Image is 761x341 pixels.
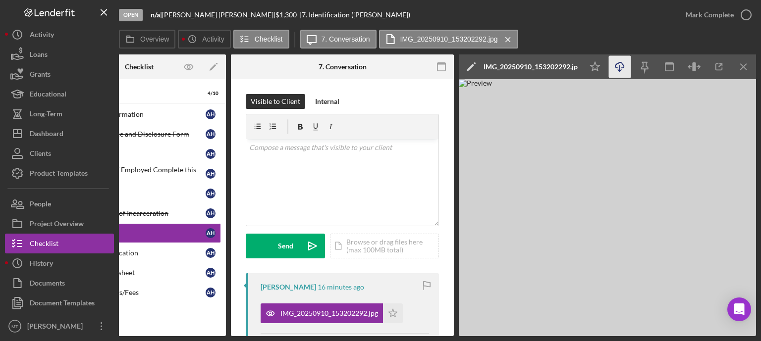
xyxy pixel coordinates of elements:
div: A H [206,228,216,238]
div: History [30,253,53,276]
a: Your MoneyAH [57,184,221,203]
div: Income Verification [78,249,206,257]
div: A H [206,189,216,198]
button: Dashboard [5,124,114,144]
div: Visible to Client [251,94,300,109]
div: 7. Conversation [319,63,367,71]
div: IMG_20250910_153202292.jpg [484,63,578,71]
a: Proof of Costs/FeesAH [57,283,221,302]
div: Loans [30,45,48,67]
div: People [30,194,51,216]
div: Phase 1 [72,91,194,97]
label: Overview [140,35,169,43]
a: Privacy Notice and Disclosure FormAH [57,124,221,144]
label: IMG_20250910_153202292.jpg [400,35,498,43]
div: Personal Information [78,110,206,118]
div: Budget Worksheet [78,269,206,277]
button: Document Templates [5,293,114,313]
button: Activity [5,25,114,45]
a: About YouAH [57,144,221,164]
img: Preview [459,79,756,336]
div: Grants [30,64,51,87]
div: A H [206,208,216,218]
button: IMG_20250910_153202292.jpg [261,303,403,323]
div: A H [206,248,216,258]
time: 2025-09-10 19:33 [318,283,364,291]
button: Documents [5,273,114,293]
div: Document Templates [30,293,95,315]
div: [PERSON_NAME] [25,316,89,339]
div: [PERSON_NAME] [261,283,316,291]
div: Open Intercom Messenger [727,297,751,321]
label: Activity [202,35,224,43]
button: History [5,253,114,273]
button: Visible to Client [246,94,305,109]
button: Loans [5,45,114,64]
a: Personal InformationAH [57,104,221,124]
div: Your Money [78,190,206,197]
button: Product Templates [5,163,114,183]
a: Your History of IncarcerationAH [57,203,221,223]
div: Send [278,234,293,258]
div: A H [206,169,216,179]
button: Checklist [233,30,289,49]
div: A H [206,288,216,297]
button: Project Overview [5,214,114,234]
a: Budget WorksheetAH [57,263,221,283]
a: Your Work (If Employed Complete this section)AH [57,164,221,184]
div: About You [78,150,206,158]
div: | 7. Identification ([PERSON_NAME]) [300,11,410,19]
button: Send [246,234,325,258]
button: 7. Conversation [300,30,377,49]
div: Activity [30,25,54,47]
div: Open [119,9,143,21]
div: Checklist [30,234,58,256]
button: Grants [5,64,114,84]
div: IMG_20250910_153202292.jpg [280,309,378,317]
div: Project Overview [30,214,84,236]
div: | [151,11,162,19]
div: A H [206,129,216,139]
div: A H [206,149,216,159]
div: A H [206,268,216,278]
div: Product Templates [30,163,88,186]
button: Educational [5,84,114,104]
button: Mark Complete [676,5,756,25]
a: Clients [5,144,114,163]
div: Your History of Incarceration [78,209,206,217]
div: Identification [78,229,206,237]
label: 7. Conversation [322,35,370,43]
a: Income VerificationAH [57,243,221,263]
button: Long-Term [5,104,114,124]
div: Your Work (If Employed Complete this section) [78,166,206,182]
button: IMG_20250910_153202292.jpg [379,30,518,49]
div: Documents [30,273,65,295]
div: Internal [315,94,339,109]
div: Mark Complete [686,5,734,25]
div: Privacy Notice and Disclosure Form [78,130,206,138]
button: People [5,194,114,214]
text: MT [11,324,18,329]
div: Dashboard [30,124,63,146]
button: Checklist [5,234,114,253]
label: Checklist [255,35,283,43]
button: Internal [310,94,344,109]
button: Activity [178,30,230,49]
div: Clients [30,144,51,166]
button: MT[PERSON_NAME] [5,316,114,336]
button: Overview [119,30,175,49]
div: Educational [30,84,66,106]
span: $1,300 [275,10,297,19]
